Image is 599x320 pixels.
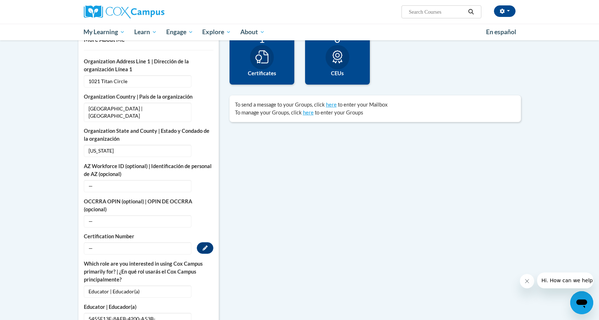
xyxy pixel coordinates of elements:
button: Search [466,8,476,16]
a: My Learning [79,24,130,40]
label: CEUs [310,69,364,77]
button: Account Settings [494,5,516,17]
span: to enter your Groups [315,109,363,116]
input: Search Courses [408,8,466,16]
label: Organization Address Line 1 | Dirección de la organización Línea 1 [84,58,213,73]
label: Certificates [235,69,289,77]
a: Explore [198,24,236,40]
iframe: Close message [520,274,534,288]
label: AZ Workforce ID (optional) | Identificación de personal de AZ (opcional) [84,162,213,178]
span: Hi. How can we help? [4,5,58,11]
span: — [84,242,191,254]
label: Educator | Educador(a) [84,303,213,311]
a: here [303,109,314,116]
span: [US_STATE] [84,145,191,157]
span: About [240,28,265,36]
img: Cox Campus [84,5,164,18]
iframe: Button to launch messaging window [570,291,593,314]
span: to enter your Mailbox [338,102,387,108]
div: Main menu [73,24,526,40]
span: Explore [202,28,231,36]
a: En español [481,24,521,40]
span: Engage [166,28,193,36]
label: Certification Number [84,233,213,240]
span: Learn [134,28,157,36]
span: — [84,215,191,227]
span: My Learning [83,28,125,36]
span: [GEOGRAPHIC_DATA] | [GEOGRAPHIC_DATA] [84,103,191,122]
a: here [326,102,337,108]
span: To manage your Groups, click [235,109,302,116]
label: Organization Country | País de la organización [84,93,213,101]
label: OCCRRA OPIN (optional) | OPIN DE OCCRRA (opcional) [84,198,213,213]
span: 1021 Titan Circle [84,75,191,87]
iframe: Message from company [537,272,593,288]
span: En español [486,28,516,36]
label: Which role are you interested in using Cox Campus primarily for? | ¿En qué rol usarás el Cox Camp... [84,260,213,284]
a: About [236,24,269,40]
span: To send a message to your Groups, click [235,102,325,108]
label: Organization State and County | Estado y Condado de la organización [84,127,213,143]
a: Learn [130,24,162,40]
a: Engage [162,24,198,40]
span: Educator | Educador(a) [84,285,191,298]
span: — [84,180,191,192]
